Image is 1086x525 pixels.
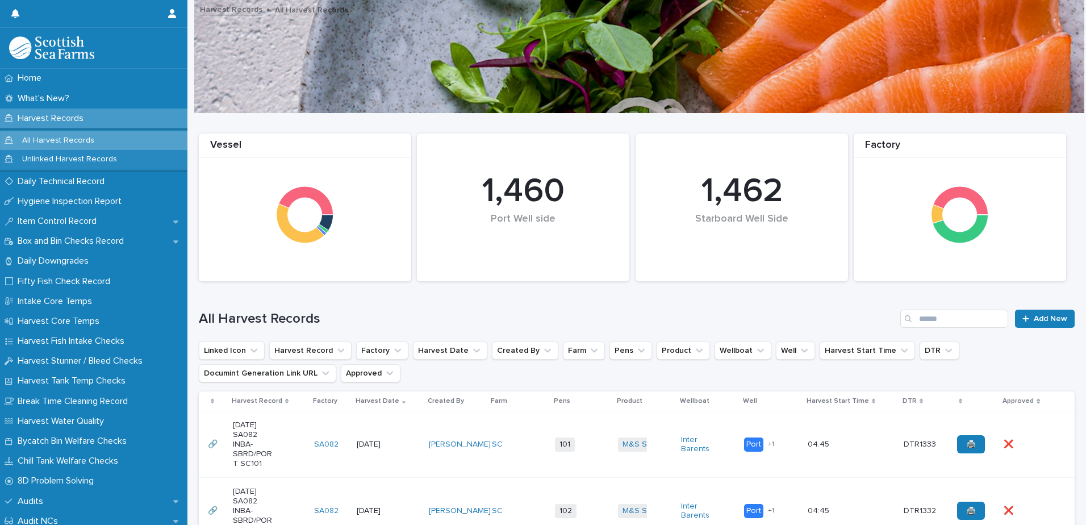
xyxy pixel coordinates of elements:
button: Linked Icon [199,341,265,360]
p: Fifty Fish Check Record [13,276,119,287]
p: Created By [428,395,464,407]
p: What's New? [13,93,78,104]
a: SC [492,506,503,516]
div: 1,460 [436,171,610,212]
a: SA082 [314,506,339,516]
div: Port Well side [436,213,610,249]
p: Wellboat [680,395,709,407]
p: Item Control Record [13,216,106,227]
a: Inter Barents [681,502,721,521]
p: Harvest Start Time [807,395,869,407]
a: SA082 [314,440,339,449]
p: Hygiene Inspection Report [13,196,131,207]
p: Harvest Tank Temp Checks [13,376,135,386]
p: Harvest Core Temps [13,316,108,327]
span: 101 [555,438,575,452]
img: mMrefqRFQpe26GRNOUkG [9,36,94,59]
p: DTR [903,395,917,407]
span: 🖨️ [966,440,976,448]
span: 🖨️ [966,507,976,515]
div: 1,462 [655,171,829,212]
p: Box and Bin Checks Record [13,236,133,247]
a: 🖨️ [957,435,985,453]
div: Starboard Well Side [655,213,829,249]
p: Home [13,73,51,84]
p: Well [743,395,757,407]
p: Daily Downgrades [13,256,98,266]
a: M&S Select [623,506,665,516]
p: All Harvest Records [13,136,103,145]
span: + 1 [768,507,774,514]
p: [DATE] SA082 INBA-SBRD/PORT SC101 [233,420,273,468]
div: Factory [854,139,1066,158]
button: Harvest Start Time [820,341,915,360]
p: DTR1333 [904,438,938,449]
span: 102 [555,504,577,518]
button: Created By [492,341,558,360]
a: Add New [1015,310,1075,328]
p: 04:45 [808,438,832,449]
button: Wellboat [715,341,771,360]
p: Approved [1003,395,1034,407]
p: [DATE] [357,440,397,449]
div: Port [744,438,763,452]
button: Harvest Record [269,341,352,360]
button: Pens [609,341,652,360]
p: ❌ [1004,438,1016,449]
button: DTR [920,341,959,360]
p: Audits [13,496,52,507]
a: M&S Select [623,440,665,449]
p: Chill Tank Welfare Checks [13,456,127,466]
p: [DATE] [357,506,397,516]
p: ❌ [1004,504,1016,516]
p: DTR1332 [904,504,938,516]
button: Approved [341,364,400,382]
p: Harvest Stunner / Bleed Checks [13,356,152,366]
p: Pens [554,395,570,407]
p: Product [617,395,642,407]
span: + 1 [768,441,774,448]
button: Well [776,341,815,360]
button: Factory [356,341,408,360]
a: [PERSON_NAME] [429,506,491,516]
p: Bycatch Bin Welfare Checks [13,436,136,447]
p: All Harvest Records [275,3,348,15]
p: Harvest Water Quality [13,416,113,427]
p: Harvest Fish Intake Checks [13,336,133,347]
p: Farm [491,395,507,407]
span: Add New [1034,315,1067,323]
p: 🔗 [208,504,220,516]
button: Documint Generation Link URL [199,364,336,382]
button: Harvest Date [413,341,487,360]
button: Farm [563,341,605,360]
a: [PERSON_NAME] [429,440,491,449]
p: Harvest Date [356,395,399,407]
p: Daily Technical Record [13,176,114,187]
a: 🖨️ [957,502,985,520]
p: Harvest Records [13,113,93,124]
p: Break Time Cleaning Record [13,396,137,407]
p: Harvest Record [232,395,282,407]
p: 8D Problem Solving [13,476,103,486]
p: 🔗 [208,438,220,449]
p: 04:45 [808,504,832,516]
p: Intake Core Temps [13,296,101,307]
input: Search [900,310,1008,328]
a: Inter Barents [681,435,721,455]
div: Port [744,504,763,518]
p: Unlinked Harvest Records [13,155,126,164]
tr: 🔗🔗 [DATE] SA082 INBA-SBRD/PORT SC101SA082 [DATE][PERSON_NAME] SC 101M&S Select Inter Barents Port... [199,411,1075,478]
div: Vessel [199,139,411,158]
a: Harvest Records [200,2,262,15]
p: Factory [313,395,337,407]
button: Product [657,341,710,360]
a: SC [492,440,503,449]
h1: All Harvest Records [199,311,896,327]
